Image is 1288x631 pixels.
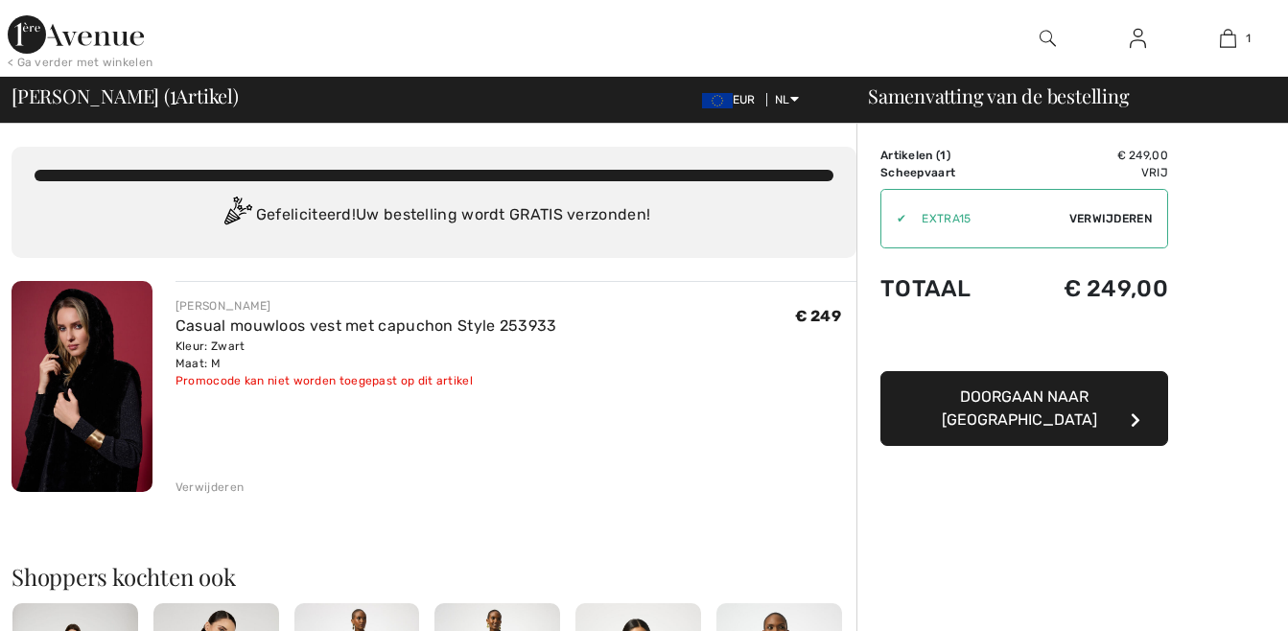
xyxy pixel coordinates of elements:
img: Congratulation2.svg [218,197,256,235]
div: Samenvatting van de bestelling [845,86,1276,105]
font: Kleur: Zwart Maat: M [176,339,246,370]
div: Verwijderen [176,479,244,496]
img: Mijn info [1130,27,1146,50]
td: Vrij [1014,164,1168,181]
span: 1 [170,82,176,106]
a: 1 [1183,27,1272,50]
span: EUR [702,93,763,106]
span: 1 [1246,30,1251,47]
td: Totaal [880,256,1014,321]
font: Artikelen ( [880,149,947,162]
span: Verwijderen [1069,210,1152,227]
font: [PERSON_NAME] ( [12,82,170,108]
a: Sign In [1114,27,1161,51]
font: Artikel) [176,82,238,108]
img: Casual mouwloos vest met capuchon Style 253933 [12,281,152,492]
h2: Shoppers kochten ook [12,565,856,588]
font: NL [775,93,790,106]
a: Casual mouwloos vest met capuchon Style 253933 [176,316,557,335]
img: Euro [702,93,733,108]
div: Promocode kan niet worden toegepast op dit artikel [176,372,557,389]
button: Doorgaan naar [GEOGRAPHIC_DATA] [880,371,1168,446]
input: Promo code [906,190,1068,247]
td: Scheepvaart [880,164,1014,181]
div: ✔ [881,210,906,227]
td: € 249,00 [1014,147,1168,164]
img: 1ère Laan [8,15,144,54]
td: € 249,00 [1014,256,1168,321]
img: Zoeken op de website [1040,27,1056,50]
span: Doorgaan naar [GEOGRAPHIC_DATA] [942,387,1097,429]
div: < Ga verder met winkelen [8,54,152,71]
div: [PERSON_NAME] [176,297,557,315]
td: ) [880,147,1014,164]
iframe: PayPal [880,321,1168,364]
span: € 249 [795,307,842,325]
img: Mijn tas [1220,27,1236,50]
span: 1 [940,149,946,162]
font: Gefeliciteerd! Uw bestelling wordt GRATIS verzonden! [256,205,650,223]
